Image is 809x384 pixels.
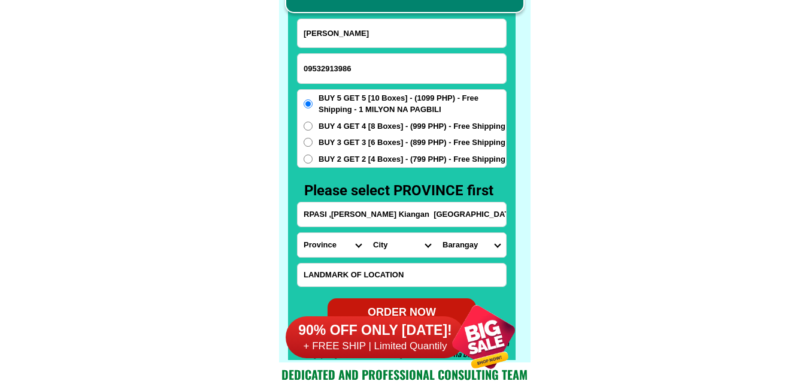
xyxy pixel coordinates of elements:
[304,138,313,147] input: BUY 3 GET 3 [6 Boxes] - (899 PHP) - Free Shipping
[298,264,506,286] input: Input LANDMARKOFLOCATION
[319,137,505,149] span: BUY 3 GET 3 [6 Boxes] - (899 PHP) - Free Shipping
[298,202,506,226] input: Input address
[279,365,531,383] h2: Dedicated and professional consulting team
[304,122,313,131] input: BUY 4 GET 4 [8 Boxes] - (999 PHP) - Free Shipping
[437,233,506,257] select: Select commune
[304,99,313,108] input: BUY 5 GET 5 [10 Boxes] - (1099 PHP) - Free Shipping - 1 MILYON NA PAGBILI
[319,92,506,116] span: BUY 5 GET 5 [10 Boxes] - (1099 PHP) - Free Shipping - 1 MILYON NA PAGBILI
[298,233,367,257] select: Select province
[286,322,465,340] h6: 90% OFF ONLY [DATE]!
[286,340,465,353] h6: + FREE SHIP | Limited Quantily
[282,338,516,360] h5: *Lahat ng mag-o-order, tandaan na punan ang lahat ng impormasyon gaya ng itinuro at i-click ang "...
[319,153,505,165] span: BUY 2 GET 2 [4 Boxes] - (799 PHP) - Free Shipping
[367,233,437,257] select: Select district
[304,180,505,201] h3: Please select PROVINCE first
[298,54,506,83] input: Input phone_number
[304,155,313,164] input: BUY 2 GET 2 [4 Boxes] - (799 PHP) - Free Shipping
[319,120,505,132] span: BUY 4 GET 4 [8 Boxes] - (999 PHP) - Free Shipping
[298,19,506,47] input: Input full_name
